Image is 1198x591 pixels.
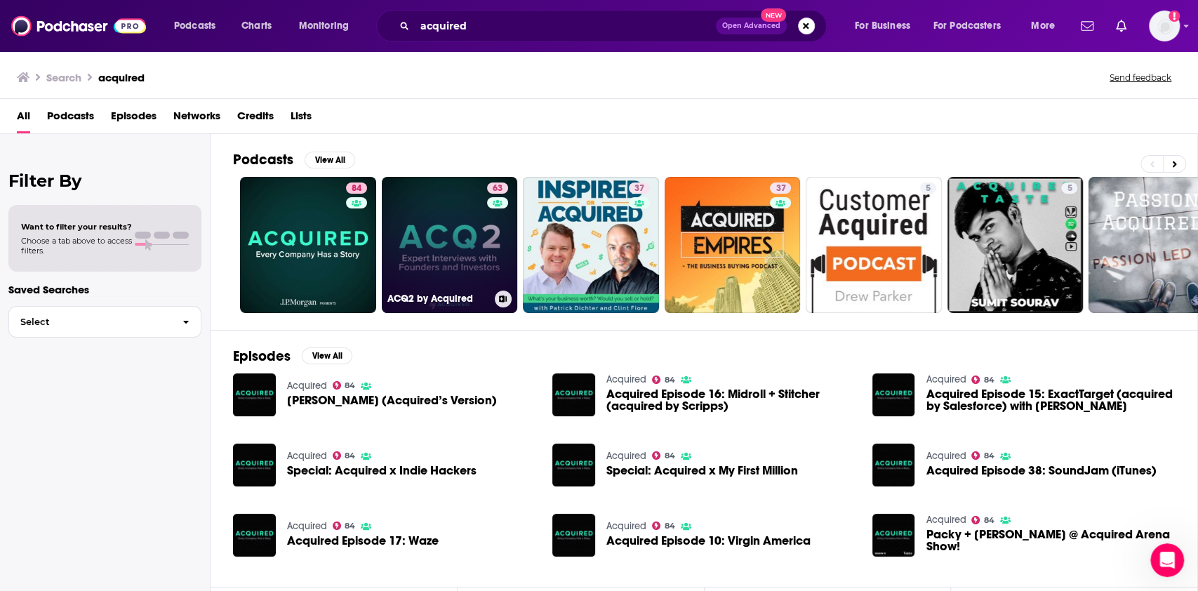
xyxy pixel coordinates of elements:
[390,10,840,42] div: Search podcasts, credits, & more...
[770,182,791,194] a: 37
[926,388,1175,412] a: Acquired Episode 15: ExactTarget (acquired by Salesforce) with Scott Dorsey
[926,450,966,462] a: Acquired
[971,376,994,384] a: 84
[1031,16,1055,36] span: More
[387,293,489,305] h3: ACQ2 by Acquired
[665,177,801,313] a: 37
[17,105,30,133] a: All
[606,535,811,547] span: Acquired Episode 10: Virgin America
[552,444,595,486] img: Special: Acquired x My First Million
[287,450,327,462] a: Acquired
[287,394,497,406] a: Taylor Swift (Acquired’s Version)
[722,22,780,29] span: Open Advanced
[652,451,675,460] a: 84
[352,182,361,196] span: 84
[21,236,132,255] span: Choose a tab above to access filters.
[345,453,355,459] span: 84
[164,15,234,37] button: open menu
[233,514,276,557] img: Acquired Episode 17: Waze
[233,444,276,486] img: Special: Acquired x Indie Hackers
[552,373,595,416] img: Acquired Episode 16: Midroll + Stitcher (acquired by Scripps)
[926,388,1175,412] span: Acquired Episode 15: ExactTarget (acquired by Salesforce) with [PERSON_NAME]
[111,105,157,133] a: Episodes
[8,171,201,191] h2: Filter By
[652,522,675,530] a: 84
[291,105,312,133] a: Lists
[984,517,994,524] span: 84
[845,15,928,37] button: open menu
[971,516,994,524] a: 84
[302,347,352,364] button: View All
[924,15,1021,37] button: open menu
[9,317,171,326] span: Select
[287,520,327,532] a: Acquired
[287,465,477,477] a: Special: Acquired x Indie Hackers
[46,71,81,84] h3: Search
[971,451,994,460] a: 84
[606,465,798,477] span: Special: Acquired x My First Million
[21,222,132,232] span: Want to filter your results?
[233,151,355,168] a: PodcastsView All
[926,182,931,196] span: 5
[333,381,356,390] a: 84
[333,522,356,530] a: 84
[984,453,994,459] span: 84
[174,16,215,36] span: Podcasts
[287,535,439,547] span: Acquired Episode 17: Waze
[872,373,915,416] img: Acquired Episode 15: ExactTarget (acquired by Salesforce) with Scott Dorsey
[920,182,936,194] a: 5
[345,523,355,529] span: 84
[173,105,220,133] a: Networks
[652,376,675,384] a: 84
[606,373,646,385] a: Acquired
[493,182,503,196] span: 63
[761,8,786,22] span: New
[523,177,659,313] a: 37
[872,514,915,557] img: Packy + Mario @ Acquired Arena Show!
[606,450,646,462] a: Acquired
[926,373,966,385] a: Acquired
[665,453,675,459] span: 84
[289,15,367,37] button: open menu
[1067,182,1072,196] span: 5
[346,182,367,194] a: 84
[233,151,293,168] h2: Podcasts
[665,523,675,529] span: 84
[382,177,518,313] a: 63ACQ2 by Acquired
[1149,11,1180,41] span: Logged in as Morgan16
[665,377,675,383] span: 84
[926,514,966,526] a: Acquired
[98,71,145,84] h3: acquired
[1149,11,1180,41] img: User Profile
[872,444,915,486] img: Acquired Episode 38: SoundJam (iTunes)
[716,18,787,34] button: Open AdvancedNew
[1150,543,1184,577] iframe: Intercom live chat
[233,373,276,416] img: Taylor Swift (Acquired’s Version)
[487,182,508,194] a: 63
[1021,15,1072,37] button: open menu
[287,380,327,392] a: Acquired
[305,152,355,168] button: View All
[606,520,646,532] a: Acquired
[11,13,146,39] img: Podchaser - Follow, Share and Rate Podcasts
[806,177,942,313] a: 5
[629,182,650,194] a: 37
[776,182,785,196] span: 37
[240,177,376,313] a: 84
[855,16,910,36] span: For Business
[926,529,1175,552] a: Packy + Mario @ Acquired Arena Show!
[1149,11,1180,41] button: Show profile menu
[1105,72,1176,84] button: Send feedback
[8,306,201,338] button: Select
[1169,11,1180,22] svg: Add a profile image
[606,388,856,412] a: Acquired Episode 16: Midroll + Stitcher (acquired by Scripps)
